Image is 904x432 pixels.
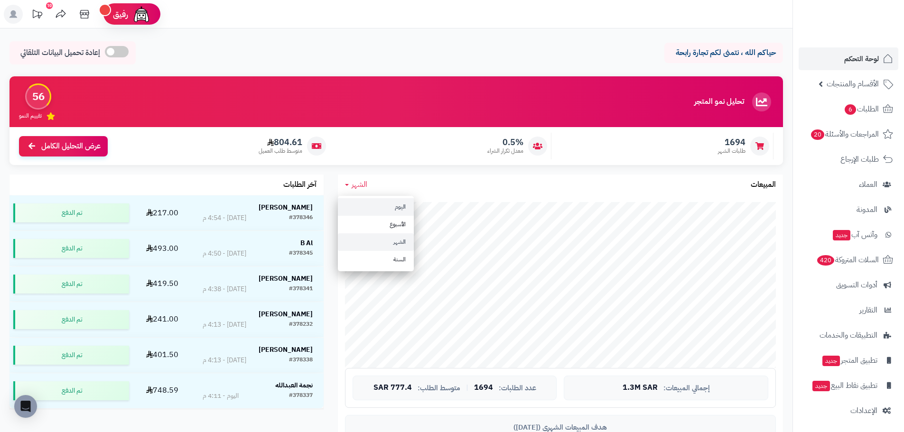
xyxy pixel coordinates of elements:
a: اليوم [338,198,414,216]
a: الأسبوع [338,216,414,233]
span: جديد [822,356,840,366]
div: #378341 [289,285,313,294]
span: عرض التحليل الكامل [41,141,101,152]
div: [DATE] - 4:38 م [203,285,246,294]
div: #378345 [289,249,313,258]
a: لوحة التحكم [799,47,898,70]
div: [DATE] - 4:50 م [203,249,246,258]
a: التقارير [799,299,898,322]
span: عدد الطلبات: [499,384,536,392]
h3: آخر الطلبات [283,181,317,189]
span: إعادة تحميل البيانات التلقائي [20,47,100,58]
span: 1694 [718,137,746,147]
span: التقارير [859,303,877,317]
span: 1694 [474,384,493,392]
a: المدونة [799,198,898,221]
h3: تحليل نمو المتجر [694,98,744,106]
span: | [466,384,468,391]
span: المدونة [857,203,877,216]
span: 804.61 [259,137,302,147]
td: 217.00 [133,195,192,230]
span: طلبات الإرجاع [840,153,879,166]
a: وآتس آبجديد [799,223,898,246]
span: أدوات التسويق [836,278,877,292]
span: 0.5% [487,137,523,147]
div: تم الدفع [13,275,129,294]
span: 6 [845,104,856,115]
span: التطبيقات والخدمات [820,329,877,342]
td: 401.50 [133,338,192,373]
span: تقييم النمو [19,112,42,120]
span: الإعدادات [850,404,877,417]
td: 748.59 [133,373,192,408]
div: #378337 [289,391,313,401]
span: معدل تكرار الشراء [487,147,523,155]
a: تحديثات المنصة [25,5,49,26]
a: المراجعات والأسئلة20 [799,123,898,146]
img: ai-face.png [132,5,151,24]
div: [DATE] - 4:13 م [203,356,246,365]
div: تم الدفع [13,310,129,329]
a: الإعدادات [799,399,898,422]
strong: [PERSON_NAME] [259,274,313,284]
span: 777.4 SAR [373,384,412,392]
strong: B Al [300,238,313,248]
span: جديد [812,381,830,391]
span: متوسط طلب العميل [259,147,302,155]
a: تطبيق المتجرجديد [799,349,898,372]
div: #378232 [289,320,313,330]
div: Open Intercom Messenger [14,395,37,418]
a: الطلبات6 [799,98,898,120]
a: طلبات الإرجاع [799,148,898,171]
h3: المبيعات [751,181,776,189]
span: الطلبات [844,102,879,116]
span: 20 [811,129,824,140]
a: أدوات التسويق [799,274,898,296]
span: العملاء [859,178,877,191]
div: [DATE] - 4:54 م [203,213,246,223]
td: 493.00 [133,231,192,266]
span: وآتس آب [832,228,877,241]
span: متوسط الطلب: [418,384,460,392]
strong: نجمة العبدالله [275,380,313,390]
div: 10 [46,2,53,9]
div: [DATE] - 4:13 م [203,320,246,330]
div: تم الدفع [13,346,129,365]
a: تطبيق نقاط البيعجديد [799,374,898,397]
strong: [PERSON_NAME] [259,345,313,355]
a: السنة [338,251,414,268]
a: التطبيقات والخدمات [799,324,898,347]
div: #378338 [289,356,313,365]
span: تطبيق المتجر [821,354,877,367]
div: اليوم - 4:11 م [203,391,239,401]
span: الشهر [352,179,367,190]
a: السلات المتروكة420 [799,248,898,271]
span: لوحة التحكم [844,52,879,65]
a: عرض التحليل الكامل [19,136,108,156]
div: تم الدفع [13,203,129,222]
a: الشهر [345,179,367,190]
strong: [PERSON_NAME] [259,309,313,319]
span: المراجعات والأسئلة [810,128,879,141]
td: 241.00 [133,302,192,337]
div: تم الدفع [13,381,129,400]
div: تم الدفع [13,239,129,258]
p: حياكم الله ، نتمنى لكم تجارة رابحة [671,47,776,58]
td: 419.50 [133,267,192,302]
span: طلبات الشهر [718,147,746,155]
span: إجمالي المبيعات: [663,384,710,392]
a: العملاء [799,173,898,196]
span: السلات المتروكة [816,253,879,267]
div: #378346 [289,213,313,223]
span: جديد [833,230,850,240]
span: رفيق [113,9,128,20]
span: تطبيق نقاط البيع [811,379,877,392]
a: الشهر [338,233,414,251]
span: الأقسام والمنتجات [827,77,879,91]
strong: [PERSON_NAME] [259,202,313,212]
span: 1.3M SAR [623,384,658,392]
span: 420 [817,255,834,266]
